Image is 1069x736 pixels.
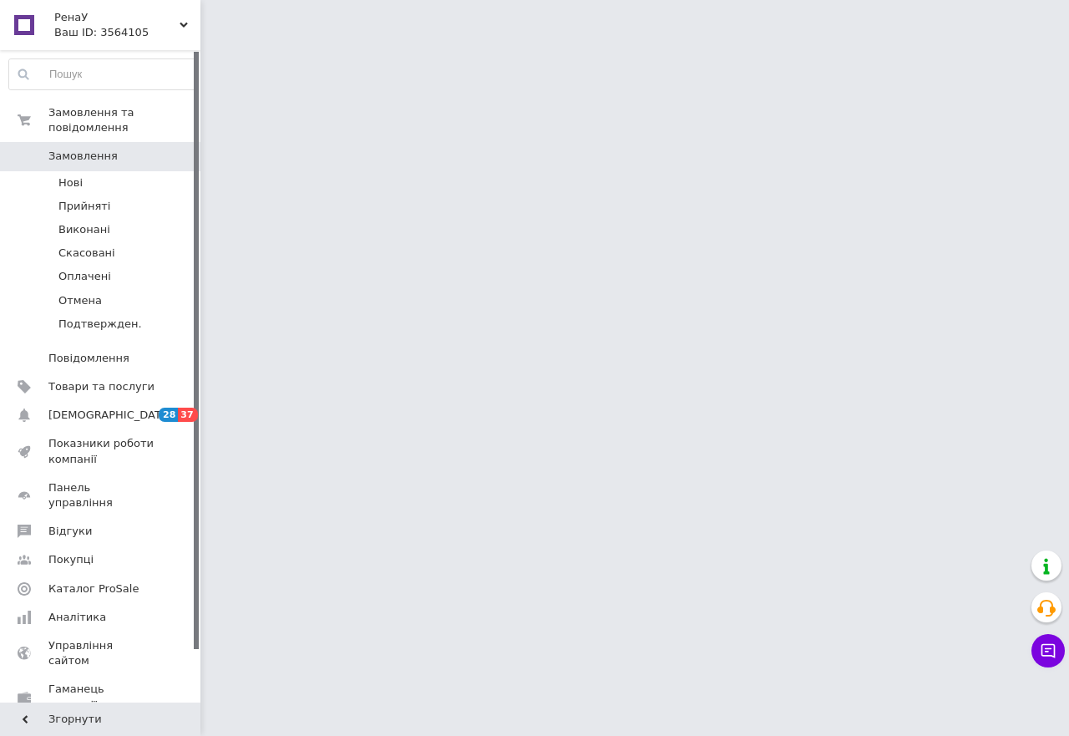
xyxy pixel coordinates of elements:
span: РенаУ [54,10,180,25]
span: Гаманець компанії [48,682,155,712]
span: Отмена [58,293,102,308]
span: Нові [58,175,83,190]
span: Відгуки [48,524,92,539]
div: Ваш ID: 3564105 [54,25,200,40]
span: Показники роботи компанії [48,436,155,466]
input: Пошук [9,59,196,89]
span: Скасовані [58,246,115,261]
span: Покупці [48,552,94,567]
span: Прийняті [58,199,110,214]
span: Повідомлення [48,351,129,366]
span: [DEMOGRAPHIC_DATA] [48,408,172,423]
span: Замовлення та повідомлення [48,105,200,135]
span: Управління сайтом [48,638,155,668]
span: Замовлення [48,149,118,164]
span: Аналітика [48,610,106,625]
span: 37 [178,408,197,422]
span: Панель управління [48,480,155,510]
span: Каталог ProSale [48,581,139,596]
span: 28 [159,408,178,422]
span: Подтвержден. [58,317,142,332]
span: Товари та послуги [48,379,155,394]
button: Чат з покупцем [1031,634,1065,667]
span: Оплачені [58,269,111,284]
span: Виконані [58,222,110,237]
